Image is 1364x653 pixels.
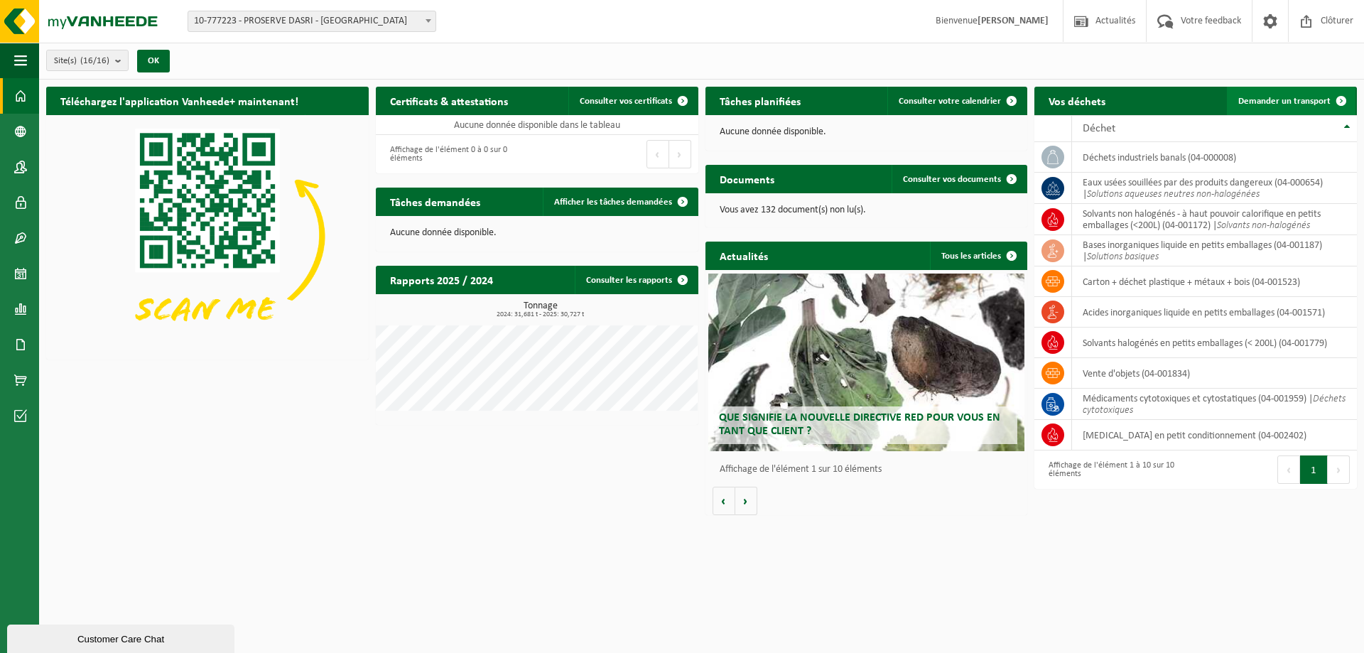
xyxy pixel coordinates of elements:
[383,311,698,318] span: 2024: 31,681 t - 2025: 30,727 t
[903,175,1001,184] span: Consulter vos documents
[899,97,1001,106] span: Consulter votre calendrier
[1087,189,1260,200] i: Solutions aqueuses neutres non-halogénées
[46,87,313,114] h2: Téléchargez l'application Vanheede+ maintenant!
[554,198,672,207] span: Afficher les tâches demandées
[376,266,507,293] h2: Rapports 2025 / 2024
[978,16,1049,26] strong: [PERSON_NAME]
[735,487,757,515] button: Volgende
[575,266,697,294] a: Consulter les rapports
[713,487,735,515] button: Vorige
[719,412,1000,437] span: Que signifie la nouvelle directive RED pour vous en tant que client ?
[1072,235,1357,266] td: bases inorganiques liquide en petits emballages (04-001187) |
[1072,266,1357,297] td: carton + déchet plastique + métaux + bois (04-001523)
[1300,455,1328,484] button: 1
[1238,97,1331,106] span: Demander un transport
[1041,454,1189,485] div: Affichage de l'élément 1 à 10 sur 10 éléments
[568,87,697,115] a: Consulter vos certificats
[1072,204,1357,235] td: solvants non halogénés - à haut pouvoir calorifique en petits emballages (<200L) (04-001172) |
[887,87,1026,115] a: Consulter votre calendrier
[892,165,1026,193] a: Consulter vos documents
[1072,328,1357,358] td: solvants halogénés en petits emballages (< 200L) (04-001779)
[7,622,237,653] iframe: chat widget
[188,11,435,31] span: 10-777223 - PROSERVE DASRI - PARIS 12EME ARRONDISSEMENT
[1217,220,1310,231] i: Solvants non-halogénés
[1083,394,1346,416] i: Déchets cytotoxiques
[1072,389,1357,420] td: médicaments cytotoxiques et cytostatiques (04-001959) |
[1072,142,1357,173] td: déchets industriels banals (04-000008)
[390,228,684,238] p: Aucune donnée disponible.
[1087,252,1159,262] i: Solutions basiques
[1072,173,1357,204] td: eaux usées souillées par des produits dangereux (04-000654) |
[669,140,691,168] button: Next
[720,205,1014,215] p: Vous avez 132 document(s) non lu(s).
[376,115,698,135] td: Aucune donnée disponible dans le tableau
[543,188,697,216] a: Afficher les tâches demandées
[80,56,109,65] count: (16/16)
[720,127,1014,137] p: Aucune donnée disponible.
[720,465,1021,475] p: Affichage de l'élément 1 sur 10 éléments
[1072,358,1357,389] td: vente d'objets (04-001834)
[705,242,782,269] h2: Actualités
[1072,297,1357,328] td: acides inorganiques liquide en petits emballages (04-001571)
[930,242,1026,270] a: Tous les articles
[46,50,129,71] button: Site(s)(16/16)
[1072,420,1357,450] td: [MEDICAL_DATA] en petit conditionnement (04-002402)
[646,140,669,168] button: Previous
[1034,87,1120,114] h2: Vos déchets
[54,50,109,72] span: Site(s)
[1083,123,1115,134] span: Déchet
[1227,87,1355,115] a: Demander un transport
[383,301,698,318] h3: Tonnage
[705,87,815,114] h2: Tâches planifiées
[705,165,789,193] h2: Documents
[383,139,530,170] div: Affichage de l'élément 0 à 0 sur 0 éléments
[1277,455,1300,484] button: Previous
[376,188,494,215] h2: Tâches demandées
[46,115,369,357] img: Download de VHEPlus App
[376,87,522,114] h2: Certificats & attestations
[1328,455,1350,484] button: Next
[188,11,436,32] span: 10-777223 - PROSERVE DASRI - PARIS 12EME ARRONDISSEMENT
[137,50,170,72] button: OK
[708,274,1024,451] a: Que signifie la nouvelle directive RED pour vous en tant que client ?
[580,97,672,106] span: Consulter vos certificats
